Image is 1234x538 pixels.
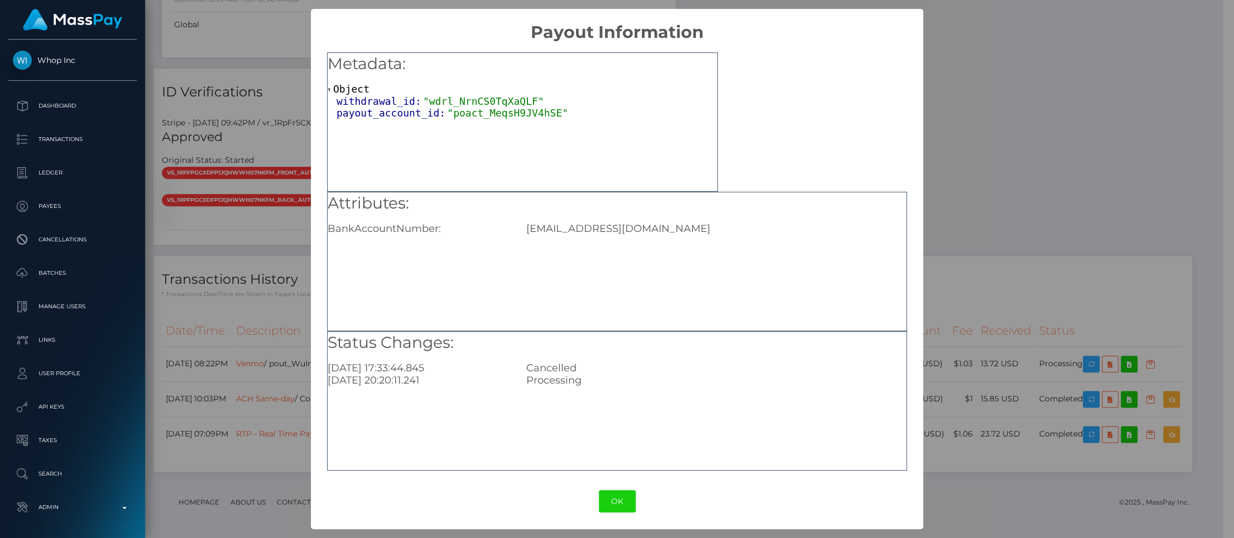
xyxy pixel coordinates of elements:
[447,107,568,119] span: "poact_MeqsH9JV4hSE"
[423,95,544,107] span: "wdrl_NrnCS0TqXaQLF"
[13,265,132,282] p: Batches
[337,107,447,119] span: payout_account_id:
[13,198,132,215] p: Payees
[13,399,132,415] p: API Keys
[13,466,132,482] p: Search
[13,499,132,516] p: Admin
[518,362,915,374] div: Cancelled
[13,332,132,348] p: Links
[8,55,137,65] span: Whop Inc
[13,164,132,181] p: Ledger
[328,332,906,354] h5: Status Changes:
[13,98,132,114] p: Dashboard
[13,298,132,315] p: Manage Users
[319,222,518,235] div: BankAccountNumber:
[333,83,369,95] span: Object
[23,9,122,31] img: MassPay Logo
[518,222,915,235] div: [EMAIL_ADDRESS][DOMAIN_NAME]
[599,490,636,513] button: OK
[518,374,915,386] div: Processing
[13,432,132,449] p: Taxes
[319,374,518,386] div: [DATE] 20:20:11.241
[328,53,717,75] h5: Metadata:
[337,95,423,107] span: withdrawal_id:
[13,231,132,248] p: Cancellations
[319,362,518,374] div: [DATE] 17:33:44.845
[328,192,906,215] h5: Attributes:
[13,51,32,70] img: Whop Inc
[13,365,132,382] p: User Profile
[13,131,132,148] p: Transactions
[311,9,923,42] h2: Payout Information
